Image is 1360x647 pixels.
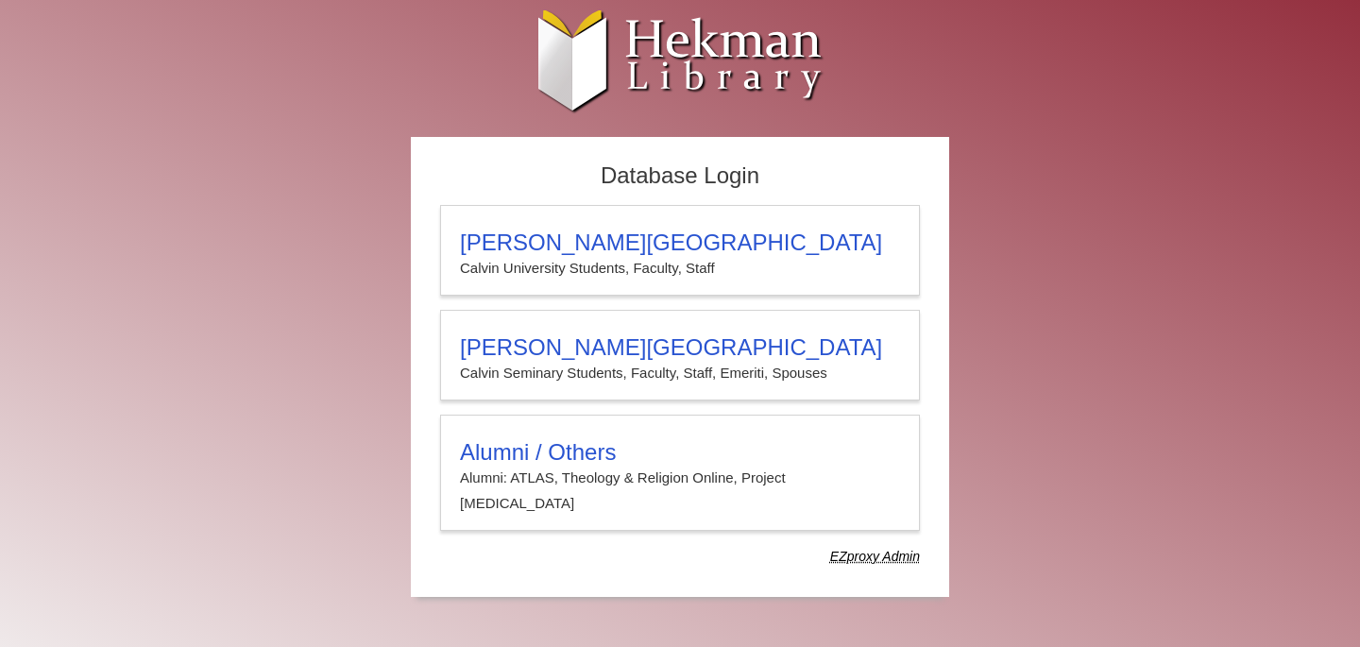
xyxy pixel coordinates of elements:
[460,334,900,361] h3: [PERSON_NAME][GEOGRAPHIC_DATA]
[460,466,900,516] p: Alumni: ATLAS, Theology & Religion Online, Project [MEDICAL_DATA]
[460,439,900,466] h3: Alumni / Others
[440,205,920,296] a: [PERSON_NAME][GEOGRAPHIC_DATA]Calvin University Students, Faculty, Staff
[460,361,900,385] p: Calvin Seminary Students, Faculty, Staff, Emeriti, Spouses
[830,549,920,564] dfn: Use Alumni login
[460,439,900,516] summary: Alumni / OthersAlumni: ATLAS, Theology & Religion Online, Project [MEDICAL_DATA]
[460,256,900,281] p: Calvin University Students, Faculty, Staff
[440,310,920,400] a: [PERSON_NAME][GEOGRAPHIC_DATA]Calvin Seminary Students, Faculty, Staff, Emeriti, Spouses
[460,230,900,256] h3: [PERSON_NAME][GEOGRAPHIC_DATA]
[431,157,929,196] h2: Database Login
